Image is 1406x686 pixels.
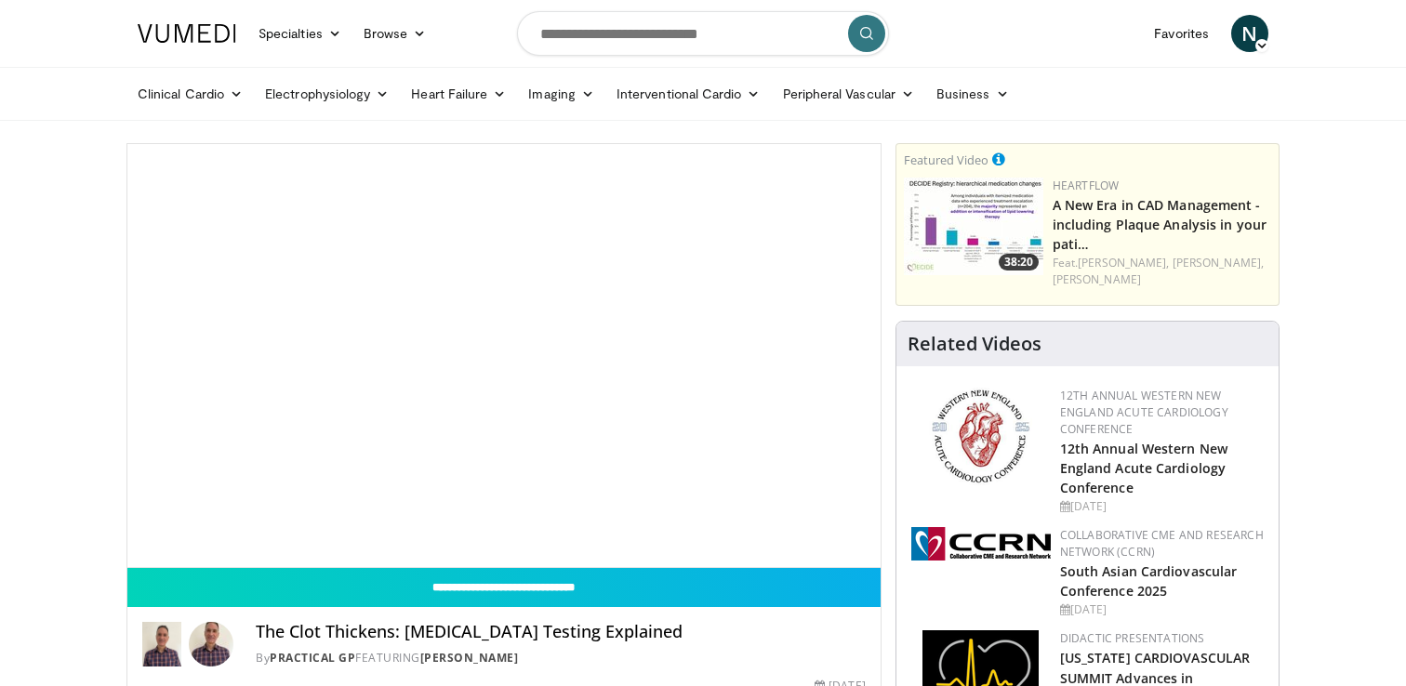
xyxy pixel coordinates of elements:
img: 0954f259-7907-4053-a817-32a96463ecc8.png.150x105_q85_autocrop_double_scale_upscale_version-0.2.png [929,388,1032,485]
div: Didactic Presentations [1060,630,1264,647]
a: Business [925,75,1020,112]
span: 38:20 [999,254,1039,270]
a: N [1231,15,1268,52]
h4: The Clot Thickens: [MEDICAL_DATA] Testing Explained [256,622,865,642]
div: Feat. [1053,255,1271,288]
a: Practical GP [270,650,355,666]
div: [DATE] [1060,601,1264,618]
img: Practical GP [142,622,181,666]
img: VuMedi Logo [138,24,236,43]
a: Collaborative CME and Research Network (CCRN) [1060,527,1264,560]
a: Peripheral Vascular [772,75,925,112]
a: Clinical Cardio [126,75,254,112]
img: a04ee3ba-8487-4636-b0fb-5e8d268f3737.png.150x105_q85_autocrop_double_scale_upscale_version-0.2.png [911,527,1051,561]
a: Heart Failure [400,75,517,112]
video-js: Video Player [127,144,881,568]
a: Specialties [247,15,352,52]
img: Avatar [189,622,233,666]
a: A New Era in CAD Management - including Plaque Analysis in your pati… [1053,196,1267,253]
img: 738d0e2d-290f-4d89-8861-908fb8b721dc.150x105_q85_crop-smart_upscale.jpg [904,178,1043,275]
a: Favorites [1143,15,1220,52]
div: By FEATURING [256,650,865,666]
a: Heartflow [1053,178,1120,193]
small: Featured Video [904,152,988,168]
a: 38:20 [904,178,1043,275]
a: Interventional Cardio [605,75,772,112]
a: South Asian Cardiovascular Conference 2025 [1060,562,1238,600]
div: [DATE] [1060,498,1264,515]
h4: Related Videos [908,333,1041,355]
a: 12th Annual Western New England Acute Cardiology Conference [1060,440,1227,496]
a: 12th Annual Western New England Acute Cardiology Conference [1060,388,1228,437]
a: [PERSON_NAME], [1078,255,1169,270]
a: Electrophysiology [254,75,400,112]
a: [PERSON_NAME], [1173,255,1264,270]
a: Imaging [517,75,605,112]
a: [PERSON_NAME] [1053,271,1141,287]
a: Browse [352,15,438,52]
a: [PERSON_NAME] [420,650,519,666]
input: Search topics, interventions [517,11,889,56]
